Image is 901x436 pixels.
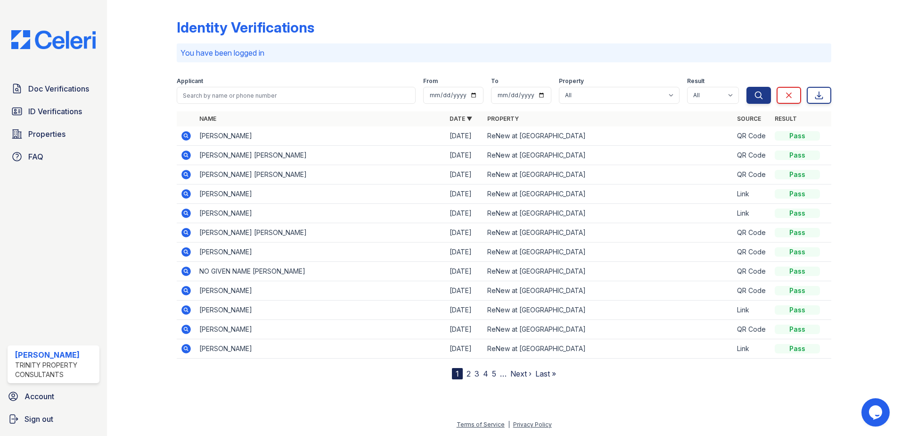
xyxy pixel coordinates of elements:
a: Last » [535,369,556,378]
div: Pass [775,344,820,353]
td: [DATE] [446,146,483,165]
span: Sign out [25,413,53,425]
td: [DATE] [446,301,483,320]
iframe: chat widget [861,398,892,427]
td: QR Code [733,126,771,146]
a: Doc Verifications [8,79,99,98]
label: Applicant [177,77,203,85]
div: Pass [775,209,820,218]
div: 1 [452,368,463,379]
td: [PERSON_NAME] [196,184,446,204]
label: To [491,77,499,85]
a: Source [737,115,761,122]
td: [DATE] [446,262,483,281]
a: 3 [475,369,479,378]
a: Account [4,387,103,406]
a: 5 [492,369,496,378]
td: QR Code [733,243,771,262]
a: Date ▼ [450,115,472,122]
input: Search by name or phone number [177,87,416,104]
div: Pass [775,267,820,276]
td: [DATE] [446,339,483,359]
div: Pass [775,189,820,199]
td: QR Code [733,146,771,165]
div: Pass [775,170,820,179]
div: Pass [775,151,820,160]
td: [PERSON_NAME] [196,320,446,339]
td: [PERSON_NAME] [PERSON_NAME] [196,223,446,243]
td: [DATE] [446,126,483,146]
div: [PERSON_NAME] [15,349,96,361]
td: QR Code [733,262,771,281]
a: 2 [467,369,471,378]
td: QR Code [733,165,771,184]
td: [PERSON_NAME] [196,126,446,146]
td: QR Code [733,223,771,243]
td: Link [733,204,771,223]
td: ReNew at [GEOGRAPHIC_DATA] [483,204,734,223]
td: [PERSON_NAME] [PERSON_NAME] [196,165,446,184]
td: QR Code [733,320,771,339]
a: Properties [8,125,99,143]
td: [DATE] [446,320,483,339]
div: Trinity Property Consultants [15,361,96,379]
span: FAQ [28,151,43,162]
img: CE_Logo_Blue-a8612792a0a2168367f1c8372b55b34899dd931a85d93a1a3d3e32e68fde9ad4.png [4,30,103,49]
a: Result [775,115,797,122]
a: Property [487,115,519,122]
div: Pass [775,305,820,315]
div: Pass [775,131,820,141]
a: FAQ [8,147,99,166]
td: [PERSON_NAME] [196,204,446,223]
td: Link [733,301,771,320]
span: Account [25,391,54,402]
td: [DATE] [446,281,483,301]
p: You have been logged in [180,47,827,59]
a: Terms of Service [457,421,505,428]
a: Next › [510,369,532,378]
td: ReNew at [GEOGRAPHIC_DATA] [483,243,734,262]
label: From [423,77,438,85]
td: ReNew at [GEOGRAPHIC_DATA] [483,301,734,320]
td: NO GIVEN NAME [PERSON_NAME] [196,262,446,281]
td: ReNew at [GEOGRAPHIC_DATA] [483,165,734,184]
td: [DATE] [446,223,483,243]
a: Name [199,115,216,122]
span: … [500,368,507,379]
td: ReNew at [GEOGRAPHIC_DATA] [483,281,734,301]
label: Property [559,77,584,85]
td: [DATE] [446,243,483,262]
div: Pass [775,286,820,295]
td: [PERSON_NAME] [196,281,446,301]
td: QR Code [733,281,771,301]
label: Result [687,77,704,85]
td: ReNew at [GEOGRAPHIC_DATA] [483,262,734,281]
td: ReNew at [GEOGRAPHIC_DATA] [483,339,734,359]
span: Doc Verifications [28,83,89,94]
a: Sign out [4,410,103,428]
td: [PERSON_NAME] [196,339,446,359]
div: Pass [775,247,820,257]
td: [PERSON_NAME] [196,301,446,320]
td: [DATE] [446,204,483,223]
td: [DATE] [446,165,483,184]
div: Pass [775,228,820,237]
div: | [508,421,510,428]
td: [PERSON_NAME] [196,243,446,262]
td: ReNew at [GEOGRAPHIC_DATA] [483,126,734,146]
td: Link [733,339,771,359]
td: ReNew at [GEOGRAPHIC_DATA] [483,184,734,204]
td: Link [733,184,771,204]
td: ReNew at [GEOGRAPHIC_DATA] [483,320,734,339]
a: ID Verifications [8,102,99,121]
td: ReNew at [GEOGRAPHIC_DATA] [483,146,734,165]
div: Pass [775,325,820,334]
td: ReNew at [GEOGRAPHIC_DATA] [483,223,734,243]
td: [PERSON_NAME] [PERSON_NAME] [196,146,446,165]
span: ID Verifications [28,106,82,117]
a: 4 [483,369,488,378]
div: Identity Verifications [177,19,314,36]
a: Privacy Policy [513,421,552,428]
span: Properties [28,128,66,140]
